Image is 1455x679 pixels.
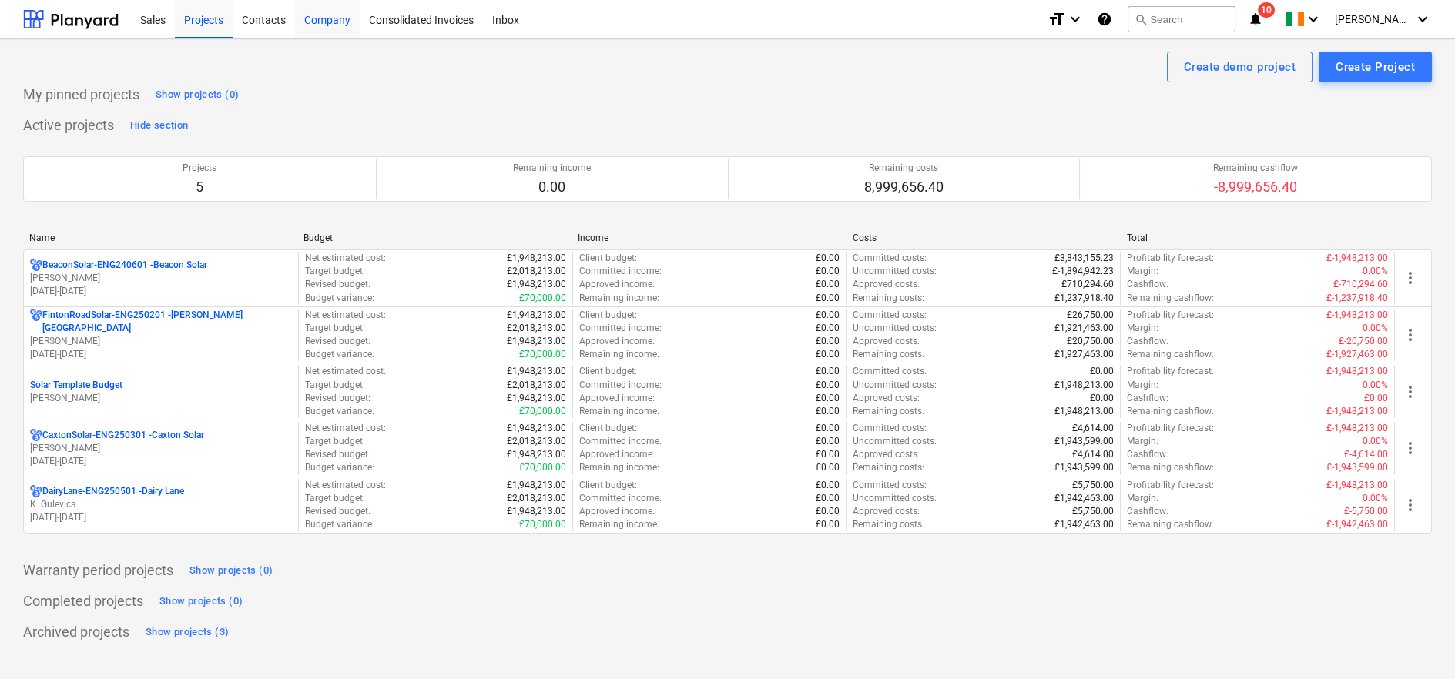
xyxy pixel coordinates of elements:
p: £4,614.00 [1072,448,1114,461]
p: Uncommitted costs : [853,322,937,335]
p: Remaining costs : [853,518,924,531]
p: £-1,948,213.00 [1326,365,1388,378]
p: Remaining cashflow [1213,162,1298,175]
p: Margin : [1127,435,1158,448]
p: Committed income : [579,492,662,505]
p: Approved costs : [853,278,920,291]
p: Margin : [1127,492,1158,505]
p: £-20,750.00 [1339,335,1388,348]
i: keyboard_arrow_down [1066,10,1085,28]
button: Search [1128,6,1235,32]
div: Project has multi currencies enabled [30,429,42,442]
span: more_vert [1401,326,1420,344]
p: Cashflow : [1127,448,1168,461]
p: Cashflow : [1127,392,1168,405]
div: CaxtonSolar-ENG250301 -Caxton Solar[PERSON_NAME][DATE]-[DATE] [30,429,292,468]
p: £5,750.00 [1072,505,1114,518]
p: Approved income : [579,335,655,348]
p: Margin : [1127,322,1158,335]
p: £-1,948,213.00 [1326,405,1388,418]
p: [DATE] - [DATE] [30,455,292,468]
div: FintonRoadSolar-ENG250201 -[PERSON_NAME][GEOGRAPHIC_DATA][PERSON_NAME][DATE]-[DATE] [30,309,292,362]
p: £0.00 [816,461,840,474]
p: Active projects [23,116,114,135]
span: [PERSON_NAME] [1335,13,1412,25]
p: [PERSON_NAME] [30,392,292,405]
p: £0.00 [816,292,840,305]
p: Remaining income : [579,292,659,305]
p: Warranty period projects [23,561,173,580]
p: Target budget : [305,322,365,335]
div: Hide section [130,117,188,135]
p: £-1,948,213.00 [1326,252,1388,265]
p: Approved income : [579,505,655,518]
p: Cashflow : [1127,278,1168,291]
p: £-1,948,213.00 [1326,422,1388,435]
p: £-5,750.00 [1344,505,1388,518]
p: FintonRoadSolar-ENG250201 - [PERSON_NAME][GEOGRAPHIC_DATA] [42,309,292,335]
p: Remaining income : [579,461,659,474]
p: Client budget : [579,422,637,435]
span: 10 [1258,2,1275,18]
p: Budget variance : [305,348,374,361]
p: Uncommitted costs : [853,265,937,278]
p: 0.00% [1363,322,1388,335]
div: Budget [303,232,565,243]
p: £0.00 [816,422,840,435]
p: 0.00% [1363,492,1388,505]
p: £0.00 [816,309,840,322]
p: Net estimated cost : [305,422,386,435]
p: Net estimated cost : [305,365,386,378]
div: Show projects (0) [159,593,243,610]
p: [DATE] - [DATE] [30,348,292,361]
p: £0.00 [816,265,840,278]
p: Remaining cashflow : [1127,461,1214,474]
p: £70,000.00 [519,518,566,531]
p: £-1,948,213.00 [1326,479,1388,492]
p: £-710,294.60 [1333,278,1388,291]
p: Remaining income : [579,405,659,418]
p: Margin : [1127,379,1158,392]
p: CaxtonSolar-ENG250301 - Caxton Solar [42,429,204,442]
div: DairyLane-ENG250501 -Dairy LaneK. Gulevica[DATE]-[DATE] [30,485,292,524]
p: £1,948,213.00 [507,335,566,348]
p: £0.00 [816,278,840,291]
p: Budget variance : [305,461,374,474]
p: Profitability forecast : [1127,309,1214,322]
p: -8,999,656.40 [1213,178,1298,196]
p: Archived projects [23,623,129,641]
p: BeaconSolar-ENG240601 - Beacon Solar [42,259,207,272]
p: Remaining costs : [853,461,924,474]
div: Create Project [1336,57,1415,77]
p: K. Gulevica [30,498,292,511]
p: Client budget : [579,479,637,492]
p: £1,927,463.00 [1054,348,1114,361]
p: Committed income : [579,265,662,278]
p: £1,948,213.00 [507,252,566,265]
div: Name [29,232,291,243]
p: [DATE] - [DATE] [30,285,292,298]
p: £2,018,213.00 [507,265,566,278]
p: £70,000.00 [519,348,566,361]
i: keyboard_arrow_down [1304,10,1323,28]
p: £-1,894,942.23 [1052,265,1114,278]
p: Uncommitted costs : [853,379,937,392]
div: Costs [853,232,1115,243]
p: Remaining income : [579,348,659,361]
p: £0.00 [1364,392,1388,405]
p: Remaining costs : [853,348,924,361]
span: more_vert [1401,496,1420,514]
p: £1,942,463.00 [1054,518,1114,531]
iframe: Chat Widget [1378,605,1455,679]
p: Approved costs : [853,392,920,405]
div: Project has multi currencies enabled [30,259,42,272]
p: £2,018,213.00 [507,322,566,335]
p: Solar Template Budget [30,379,122,392]
p: £0.00 [1090,392,1114,405]
p: £1,943,599.00 [1054,435,1114,448]
p: £-1,927,463.00 [1326,348,1388,361]
p: £-1,948,213.00 [1326,309,1388,322]
p: Revised budget : [305,505,370,518]
p: [PERSON_NAME] [30,272,292,285]
p: Remaining income [513,162,591,175]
